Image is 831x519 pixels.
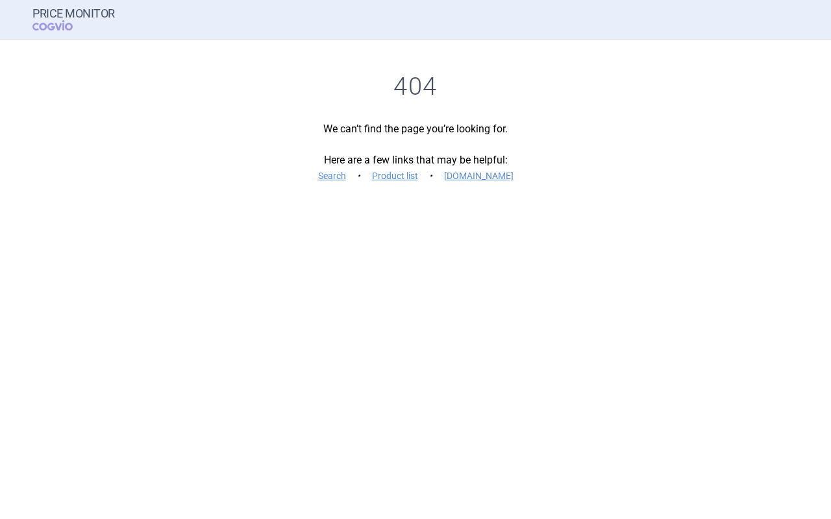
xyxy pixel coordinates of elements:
h1: 404 [32,72,799,102]
a: Price MonitorCOGVIO [32,7,115,32]
span: COGVIO [32,20,91,30]
a: [DOMAIN_NAME] [444,171,514,180]
a: Search [318,171,346,180]
i: • [425,169,438,182]
a: Product list [372,171,418,180]
strong: Price Monitor [32,7,115,20]
p: We can’t find the page you’re looking for. Here are a few links that may be helpful: [32,121,799,184]
i: • [353,169,366,182]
